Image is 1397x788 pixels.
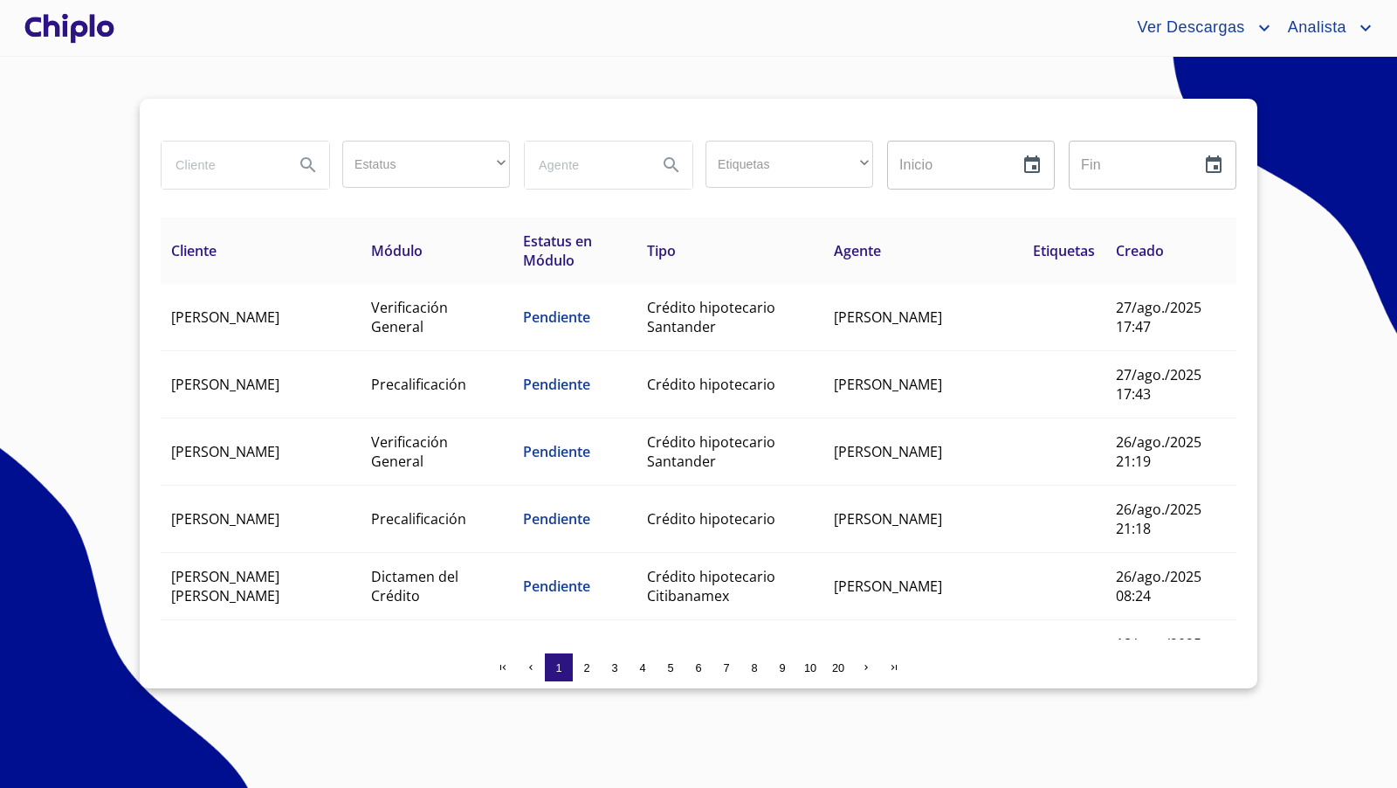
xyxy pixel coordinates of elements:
div: ​ [342,141,510,188]
span: 5 [667,661,673,674]
button: 9 [768,653,796,681]
span: Ver Descargas [1124,14,1253,42]
span: Crédito hipotecario Santander [647,298,775,336]
span: [PERSON_NAME] [171,308,279,327]
span: Precalificación [371,509,466,529]
button: 7 [712,653,740,681]
button: Search [287,144,329,186]
input: search [162,142,280,189]
span: 2 [583,661,589,674]
span: 26/ago./2025 21:19 [1116,432,1201,471]
span: 27/ago./2025 17:47 [1116,298,1201,336]
span: 7 [723,661,729,674]
button: 5 [657,653,685,681]
span: 27/ago./2025 17:43 [1116,365,1201,404]
span: [PERSON_NAME] [PERSON_NAME] [171,567,279,605]
span: Etiquetas [1033,241,1095,260]
span: Agente [834,241,881,260]
span: 4 [639,661,645,674]
span: 6 [695,661,701,674]
span: 26/ago./2025 21:18 [1116,500,1201,538]
span: Crédito hipotecario [647,375,775,394]
button: account of current user [1124,14,1274,42]
span: Pendiente [523,577,590,596]
button: Search [650,144,692,186]
span: [PERSON_NAME] [171,509,279,529]
span: Analista [1275,14,1355,42]
span: Precalificación [371,375,466,394]
span: Tipo [647,241,676,260]
span: Creado [1116,241,1164,260]
span: 18/ago./2025 11:01 [1116,634,1201,673]
span: [PERSON_NAME] [834,442,942,461]
button: 6 [685,653,712,681]
span: 20 [832,661,844,674]
span: Cliente [171,241,217,260]
span: 8 [751,661,757,674]
span: Estatus en Módulo [523,232,592,270]
span: [PERSON_NAME] [834,375,942,394]
span: 26/ago./2025 08:24 [1116,567,1201,605]
button: 2 [573,653,601,681]
span: [PERSON_NAME] [834,577,942,596]
span: 1 [555,661,561,674]
input: search [525,142,643,189]
button: 20 [824,653,852,681]
div: ​ [705,141,873,188]
span: Dictamen del Crédito [371,567,458,605]
button: account of current user [1275,14,1376,42]
button: 10 [796,653,824,681]
span: Pendiente [523,375,590,394]
span: Crédito hipotecario [647,509,775,529]
span: 9 [779,661,785,674]
span: [PERSON_NAME] [171,375,279,394]
button: 4 [629,653,657,681]
button: 8 [740,653,768,681]
button: 1 [545,653,573,681]
span: [PERSON_NAME] [171,442,279,461]
button: 3 [601,653,629,681]
span: Pendiente [523,442,590,461]
span: Módulo [371,241,423,260]
span: Verificación General [371,432,448,471]
span: Verificación General [371,298,448,336]
span: Crédito hipotecario Santander [647,432,775,471]
span: Pendiente [523,509,590,529]
span: 10 [804,661,816,674]
span: Pendiente [523,308,590,327]
span: [PERSON_NAME] [834,509,942,529]
span: [PERSON_NAME] [834,308,942,327]
span: 3 [611,661,617,674]
span: Crédito hipotecario Citibanamex [647,567,775,605]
